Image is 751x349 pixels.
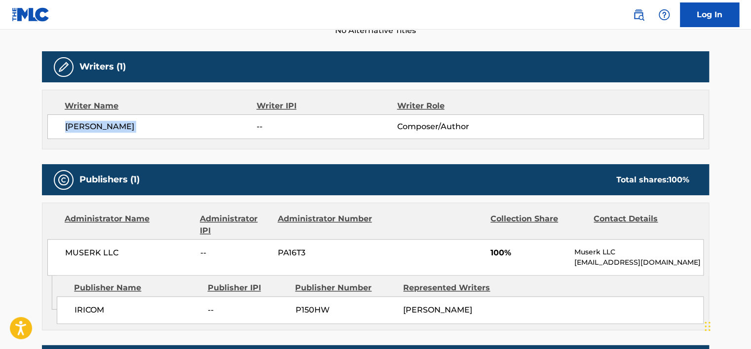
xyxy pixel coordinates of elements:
div: Administrator IPI [200,213,270,237]
span: 100 % [669,175,689,184]
img: MLC Logo [12,7,50,22]
span: No Alternative Titles [42,25,709,36]
span: Composer/Author [397,121,525,133]
span: -- [257,121,397,133]
p: Muserk LLC [574,247,703,257]
img: Publishers [58,174,70,186]
span: -- [200,247,270,259]
div: Contact Details [594,213,689,237]
div: Collection Share [490,213,586,237]
span: [PERSON_NAME] [403,305,472,314]
img: Writers [58,61,70,73]
div: Total shares: [616,174,689,186]
div: Publisher Number [295,282,396,294]
div: Publisher Name [74,282,200,294]
h5: Publishers (1) [79,174,140,185]
div: টেনে আনুন [705,312,711,341]
span: -- [208,304,288,316]
div: Help [654,5,674,25]
iframe: Chat Widget [702,302,751,349]
img: search [633,9,644,21]
div: Writer IPI [257,100,397,112]
div: চ্যাট উইজেট [702,302,751,349]
div: Administrator Number [277,213,373,237]
div: Writer Name [65,100,257,112]
a: Log In [680,2,739,27]
span: IRICOM [75,304,200,316]
div: Represented Writers [403,282,504,294]
span: 100% [490,247,567,259]
a: Public Search [629,5,648,25]
div: Publisher IPI [207,282,288,294]
span: P150HW [295,304,396,316]
span: MUSERK LLC [65,247,193,259]
span: [PERSON_NAME] [65,121,257,133]
div: Administrator Name [65,213,192,237]
img: help [658,9,670,21]
p: [EMAIL_ADDRESS][DOMAIN_NAME] [574,257,703,268]
div: Writer Role [397,100,525,112]
span: PA16T3 [278,247,374,259]
h5: Writers (1) [79,61,126,72]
